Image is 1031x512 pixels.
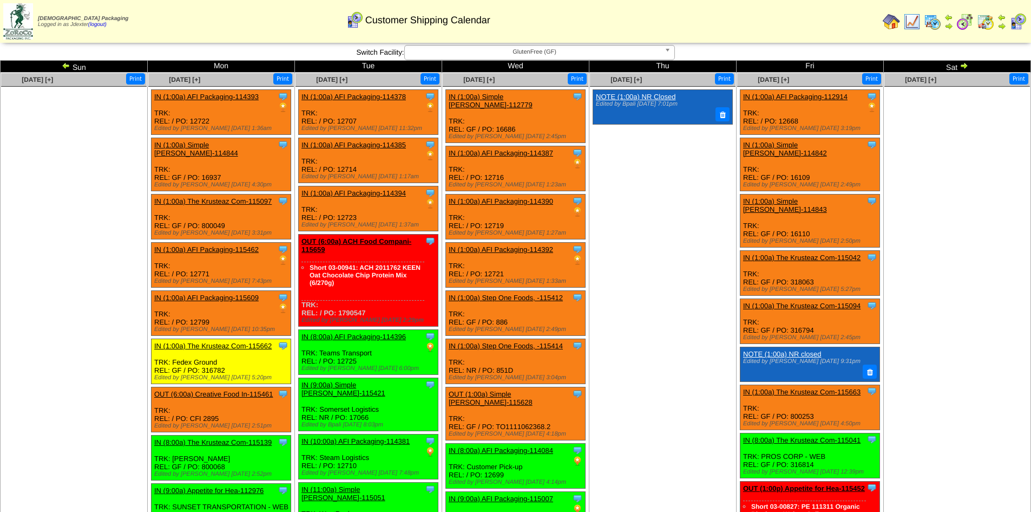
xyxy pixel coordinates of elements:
[154,197,272,205] a: IN (1:00a) The Krusteaz Com-115097
[743,388,861,396] a: IN (1:00a) The Krusteaz Com-115663
[863,365,877,379] button: Delete Note
[148,61,295,73] td: Mon
[316,76,347,83] span: [DATE] [+]
[154,294,259,302] a: IN (1:00a) AFI Packaging-115609
[743,238,879,244] div: Edited by [PERSON_NAME] [DATE] 2:50pm
[743,141,827,157] a: IN (1:00a) Simple [PERSON_NAME]-114842
[154,182,291,188] div: Edited by [PERSON_NAME] [DATE] 4:30pm
[449,182,585,188] div: Edited by [PERSON_NAME] [DATE] 1:23am
[278,244,288,255] img: Tooltip
[449,230,585,236] div: Edited by [PERSON_NAME] [DATE] 1:27am
[737,61,884,73] td: Fri
[446,387,586,440] div: TRK: REL: GF / PO: TO1111062368.2
[299,90,438,135] div: TRK: REL: / PO: 12707
[740,433,880,478] div: TRK: PROS CORP - WEB REL: GF / PO: 316814
[743,334,879,341] div: Edited by [PERSON_NAME] [DATE] 2:45pm
[301,222,438,228] div: Edited by [PERSON_NAME] [DATE] 1:37am
[449,278,585,284] div: Edited by [PERSON_NAME] [DATE] 1:33am
[152,387,291,432] div: TRK: REL: / PO: CFI 2895
[866,102,877,113] img: PO
[866,196,877,206] img: Tooltip
[449,390,533,406] a: OUT (1:00a) Simple [PERSON_NAME]-115628
[301,437,410,445] a: IN (10:00a) AFI Packaging-114381
[365,15,490,26] span: Customer Shipping Calendar
[449,149,553,157] a: IN (1:00a) AFI Packaging-114387
[449,342,563,350] a: IN (1:00a) Step One Foods, -115414
[278,292,288,303] img: Tooltip
[572,292,583,303] img: Tooltip
[278,196,288,206] img: Tooltip
[572,493,583,504] img: Tooltip
[743,436,861,444] a: IN (8:00a) The Krusteaz Com-115041
[589,61,737,73] td: Thu
[758,76,789,83] span: [DATE] [+]
[596,93,675,101] a: NOTE (1:00a) NR Closed
[425,331,436,342] img: Tooltip
[301,317,438,323] div: Edited by [PERSON_NAME] [DATE] 2:29pm
[740,138,880,191] div: TRK: REL: GF / PO: 16109
[154,230,291,236] div: Edited by [PERSON_NAME] [DATE] 3:31pm
[126,73,145,85] button: Print
[905,76,936,83] a: [DATE] [+]
[278,485,288,496] img: Tooltip
[154,342,272,350] a: IN (1:00a) The Krusteaz Com-115662
[743,420,879,427] div: Edited by [PERSON_NAME] [DATE] 4:50pm
[409,46,660,59] span: GlutenFree (GF)
[425,102,436,113] img: PO
[449,446,553,455] a: IN (8:00a) AFI Packaging-114084
[152,291,291,336] div: TRK: REL: / PO: 12799
[425,187,436,198] img: Tooltip
[956,13,974,30] img: calendarblend.gif
[301,189,406,197] a: IN (1:00a) AFI Packaging-114394
[154,438,272,446] a: IN (8:00a) The Krusteaz Com-115139
[449,326,585,333] div: Edited by [PERSON_NAME] [DATE] 2:49pm
[743,182,879,188] div: Edited by [PERSON_NAME] [DATE] 2:49pm
[278,340,288,351] img: Tooltip
[299,435,438,479] div: TRK: Steam Logistics REL: / PO: 12710
[278,388,288,399] img: Tooltip
[572,196,583,206] img: Tooltip
[596,101,727,107] div: Edited by Bpali [DATE] 7:01pm
[715,107,730,121] button: Delete Note
[449,374,585,381] div: Edited by [PERSON_NAME] [DATE] 3:04pm
[425,342,436,353] img: PO
[743,350,822,358] a: NOTE (1:00a) NR closed
[278,303,288,314] img: PO
[346,11,363,29] img: calendarcustomer.gif
[425,139,436,150] img: Tooltip
[572,206,583,217] img: PO
[572,158,583,169] img: PO
[301,365,438,372] div: Edited by [PERSON_NAME] [DATE] 6:00pm
[866,252,877,263] img: Tooltip
[446,90,586,143] div: TRK: REL: GF / PO: 16686
[610,76,642,83] a: [DATE] [+]
[301,93,406,101] a: IN (1:00a) AFI Packaging-114378
[425,150,436,161] img: PO
[743,302,861,310] a: IN (1:00a) The Krusteaz Com-115094
[273,73,292,85] button: Print
[572,255,583,265] img: PO
[449,495,553,503] a: IN (9:00a) AFI Packaging-115007
[3,3,33,40] img: zoroco-logo-small.webp
[152,195,291,239] div: TRK: REL: GF / PO: 800049
[154,125,291,132] div: Edited by [PERSON_NAME] [DATE] 1:36am
[22,76,53,83] a: [DATE] [+]
[463,76,495,83] span: [DATE] [+]
[572,147,583,158] img: Tooltip
[154,390,273,398] a: OUT (6:00a) Creative Food In-115461
[88,22,107,28] a: (logout)
[62,61,70,70] img: arrowleft.gif
[38,16,128,28] span: Logged in as Jdexter
[740,90,880,135] div: TRK: REL: / PO: 12668
[278,102,288,113] img: PO
[278,437,288,448] img: Tooltip
[152,436,291,481] div: TRK: [PERSON_NAME] REL: GF / PO: 800068
[154,487,264,495] a: IN (9:00a) Appetite for Hea-112976
[310,264,421,287] a: Short 03-00941: ACH 2011762 KEEN Oat Chocolate Chip Protein Mix (6/270g)
[866,91,877,102] img: Tooltip
[154,278,291,284] div: Edited by [PERSON_NAME] [DATE] 7:43pm
[301,485,385,502] a: IN (11:00a) Simple [PERSON_NAME]-115051
[154,141,238,157] a: IN (1:00a) Simple [PERSON_NAME]-114844
[301,173,438,180] div: Edited by [PERSON_NAME] [DATE] 1:17am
